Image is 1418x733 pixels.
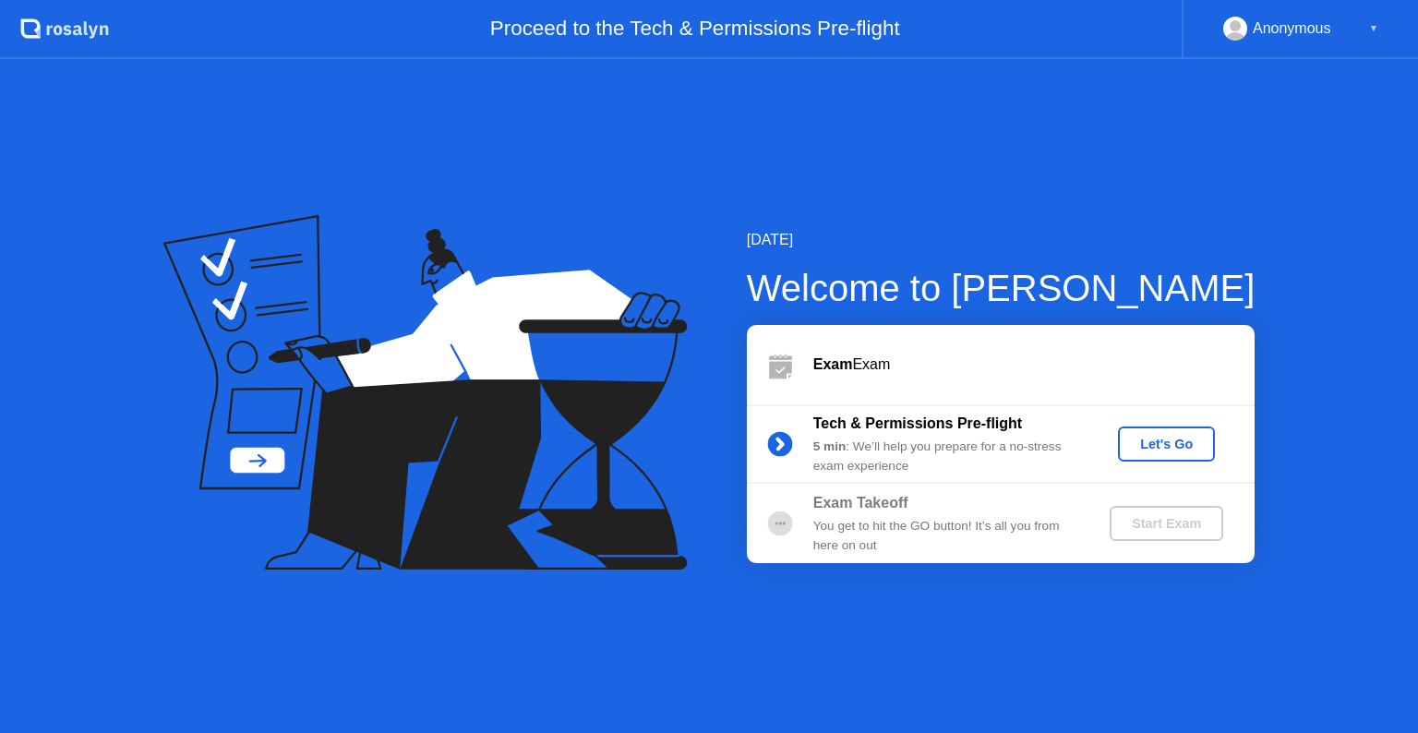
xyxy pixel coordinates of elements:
[1369,17,1378,41] div: ▼
[1253,17,1331,41] div: Anonymous
[813,438,1079,475] div: : We’ll help you prepare for a no-stress exam experience
[813,517,1079,555] div: You get to hit the GO button! It’s all you from here on out
[1110,506,1223,541] button: Start Exam
[1118,427,1215,462] button: Let's Go
[813,415,1022,431] b: Tech & Permissions Pre-flight
[813,354,1255,376] div: Exam
[1117,516,1216,531] div: Start Exam
[813,356,853,372] b: Exam
[1125,437,1208,451] div: Let's Go
[747,229,1256,251] div: [DATE]
[747,260,1256,316] div: Welcome to [PERSON_NAME]
[813,439,847,453] b: 5 min
[813,495,908,511] b: Exam Takeoff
